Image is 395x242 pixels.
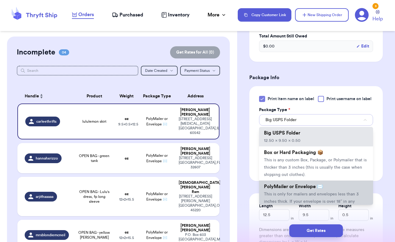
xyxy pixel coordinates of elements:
[326,96,372,102] span: Print username on label
[17,66,138,75] input: Search
[78,189,111,204] span: OPEN BAG - Lulu's dress, fp long sleeve
[125,192,129,196] strong: oz
[264,158,367,177] span: This is any custom Box, Package, or Polymailer that is thicker than 3 inches (this is usually the...
[330,216,333,221] span: in
[36,233,65,237] span: mrsblondiemcneil
[289,224,343,237] button: Get Rates
[146,117,168,126] span: PolyMailer or Envelope ✉️
[179,223,212,233] div: [PERSON_NAME] [PERSON_NAME]
[372,15,383,23] span: Help
[259,203,273,209] label: Length
[259,107,290,113] label: Package Type
[259,33,373,39] label: Total Amount Still Owed
[238,8,291,22] button: Copy Customer Link
[264,131,300,135] span: Big USPS Folder
[263,43,275,49] span: $ 0.00
[36,194,53,199] span: arjithaaaaa
[268,96,314,102] span: Print item name on label
[119,236,134,240] span: 12 x 2 x 15.5
[259,114,373,126] button: Big USPS Folder
[78,230,111,240] span: OPEN BAG - yellow [PERSON_NAME]
[179,147,212,156] div: [PERSON_NAME] [PERSON_NAME]
[125,156,129,160] strong: oz
[170,46,220,58] button: Get Rates for All (0)
[115,89,139,103] th: Weight
[161,11,190,19] a: Inventory
[139,89,175,103] th: Package Type
[145,69,167,72] span: Date Created
[146,154,168,163] span: PolyMailer or Envelope ✉️
[264,192,361,218] span: This is only for mailers and envelopes less than 3 inches thick. If your envelope is over 18” in ...
[264,139,301,143] span: 12.50 x 9.50 x 0.50
[78,153,111,163] span: OPEN BAG - green tank
[179,194,212,212] div: [STREET_ADDRESS][PERSON_NAME] [GEOGRAPHIC_DATA] , OH 45220
[119,11,143,19] span: Purchased
[78,11,94,18] span: Orders
[119,198,134,201] span: 12 x 2 x 15.5
[265,117,297,123] span: Big USPS Folder
[179,117,212,135] div: [STREET_ADDRESS][MEDICAL_DATA] [GEOGRAPHIC_DATA] , IL 60542
[180,66,220,75] button: Payment Status
[372,3,379,9] div: 3
[249,74,383,81] h3: Package Info
[372,10,383,23] a: Help
[295,8,349,22] button: New Shipping Order
[25,93,39,100] span: Handle
[179,108,212,117] div: [PERSON_NAME] [PERSON_NAME]
[36,119,56,124] span: carleethrifts
[118,122,138,126] span: 9.5 x 0.5 x 12.5
[141,66,178,75] button: Date Created
[74,89,115,103] th: Product
[168,11,190,19] span: Inventory
[184,69,210,72] span: Payment Status
[146,230,168,240] span: PolyMailer or Envelope ✉️
[299,203,311,209] label: Width
[264,150,323,155] span: Box or Hard Packaging 📦
[291,216,294,221] span: in
[208,11,227,19] div: More
[72,11,94,19] a: Orders
[264,184,323,189] span: PolyMailer or Envelope ✉️
[175,89,219,103] th: Address
[146,192,168,201] span: PolyMailer or Envelope ✉️
[39,93,44,100] button: Sort ascending
[355,8,369,22] a: 3
[179,181,212,194] div: [DEMOGRAPHIC_DATA] [PERSON_NAME] Ram
[125,117,129,121] strong: oz
[112,11,143,19] a: Purchased
[59,49,69,55] span: 04
[125,230,129,234] strong: oz
[36,156,58,161] span: hannahxrizzo
[17,47,55,57] h2: Incomplete
[338,203,351,209] label: Height
[356,43,369,49] button: Edit
[179,156,212,170] div: [STREET_ADDRESS] [GEOGRAPHIC_DATA] , FL 32607
[82,119,106,124] span: lululemon skirt
[370,216,373,221] span: in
